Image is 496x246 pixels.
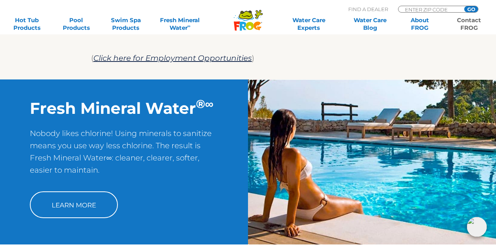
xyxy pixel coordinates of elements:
input: Zip Code Form [404,6,456,13]
sup: ∞ [188,23,191,29]
a: AboutFROG [400,16,439,32]
input: GO [464,6,478,12]
a: Hot TubProducts [8,16,46,32]
img: img-truth-about-salt-fpo [248,79,496,244]
p: ( ) [91,52,405,64]
a: ContactFROG [450,16,488,32]
a: Swim SpaProducts [106,16,145,32]
a: Click here for Employment Opportunities [93,53,252,63]
a: Learn More [30,191,118,218]
sup: ®∞ [196,97,214,111]
a: Water CareBlog [351,16,389,32]
p: Nobody likes chlorine! Using minerals to sanitize means you use way less chlorine. The result is ... [30,127,219,184]
a: Water CareExperts [277,16,340,32]
h2: Fresh Mineral Water [30,99,219,118]
a: Fresh MineralWater∞ [156,16,204,32]
a: PoolProducts [57,16,95,32]
p: Find A Dealer [348,6,388,13]
img: openIcon [467,217,487,237]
